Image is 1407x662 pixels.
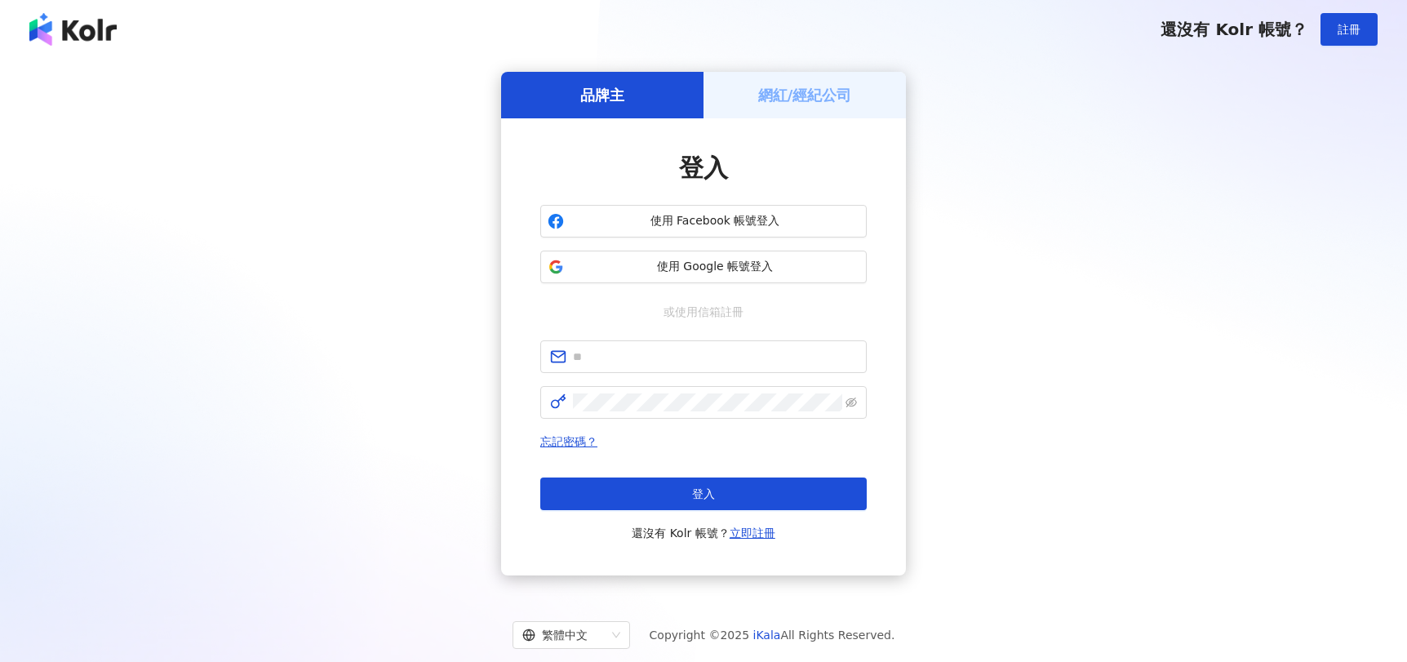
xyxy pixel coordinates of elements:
[650,625,895,645] span: Copyright © 2025 All Rights Reserved.
[540,435,597,448] a: 忘記密碼？
[1161,20,1307,39] span: 還沒有 Kolr 帳號？
[846,397,857,408] span: eye-invisible
[580,85,624,105] h5: 品牌主
[570,259,859,275] span: 使用 Google 帳號登入
[29,13,117,46] img: logo
[522,622,606,648] div: 繁體中文
[758,85,852,105] h5: 網紅/經紀公司
[540,251,867,283] button: 使用 Google 帳號登入
[540,478,867,510] button: 登入
[570,213,859,229] span: 使用 Facebook 帳號登入
[632,523,775,543] span: 還沒有 Kolr 帳號？
[692,487,715,500] span: 登入
[652,303,755,321] span: 或使用信箱註冊
[679,153,728,182] span: 登入
[1320,13,1378,46] button: 註冊
[753,629,781,642] a: iKala
[540,205,867,238] button: 使用 Facebook 帳號登入
[730,526,775,540] a: 立即註冊
[1338,23,1360,36] span: 註冊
